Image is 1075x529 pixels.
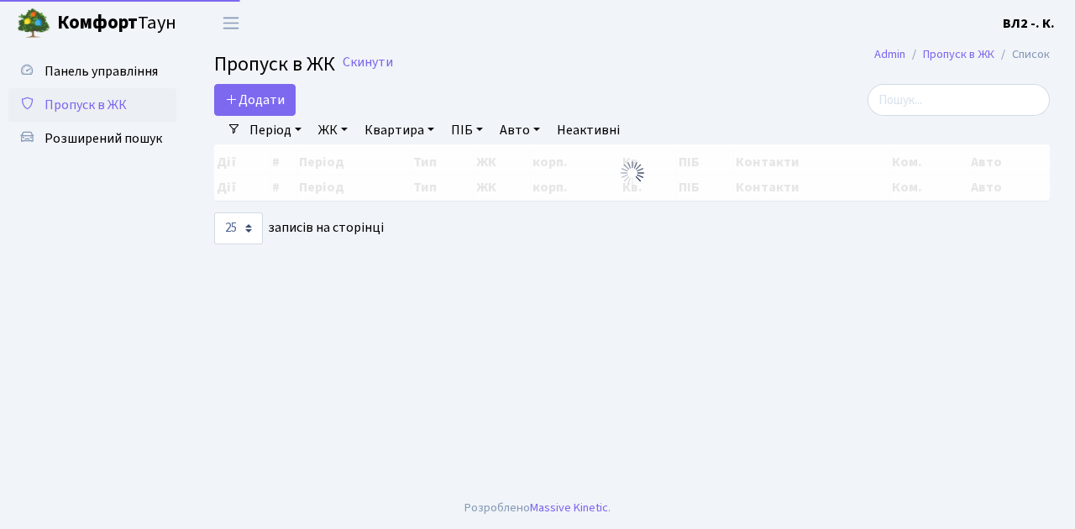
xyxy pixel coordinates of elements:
[619,160,646,186] img: Обробка...
[874,45,905,63] a: Admin
[550,116,627,144] a: Неактивні
[8,122,176,155] a: Розширений пошук
[358,116,441,144] a: Квартира
[214,212,384,244] label: записів на сторінці
[849,37,1075,72] nav: breadcrumb
[210,9,252,37] button: Переключити навігацію
[530,499,608,516] a: Massive Kinetic
[1003,14,1055,33] b: ВЛ2 -. К.
[493,116,547,144] a: Авто
[923,45,994,63] a: Пропуск в ЖК
[45,62,158,81] span: Панель управління
[45,96,127,114] span: Пропуск в ЖК
[444,116,490,144] a: ПІБ
[57,9,176,38] span: Таун
[214,50,335,79] span: Пропуск в ЖК
[994,45,1050,64] li: Список
[1003,13,1055,34] a: ВЛ2 -. К.
[243,116,308,144] a: Період
[214,212,263,244] select: записів на сторінці
[868,84,1050,116] input: Пошук...
[214,84,296,116] a: Додати
[312,116,354,144] a: ЖК
[45,129,162,148] span: Розширений пошук
[57,9,138,36] b: Комфорт
[343,55,393,71] a: Скинути
[8,88,176,122] a: Пропуск в ЖК
[8,55,176,88] a: Панель управління
[464,499,611,517] div: Розроблено .
[225,91,285,109] span: Додати
[17,7,50,40] img: logo.png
